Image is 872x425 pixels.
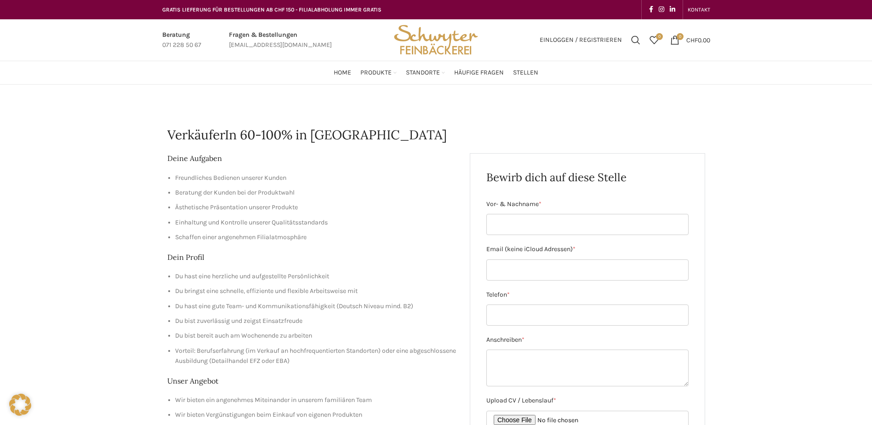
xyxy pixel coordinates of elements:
a: 0 CHF0.00 [666,31,715,49]
label: Upload CV / Lebenslauf [486,396,689,406]
a: Häufige Fragen [454,63,504,82]
h1: VerkäuferIn 60-100% in [GEOGRAPHIC_DATA] [167,126,705,144]
span: Produkte [360,69,392,77]
a: Suchen [627,31,645,49]
div: Main navigation [158,63,715,82]
li: Du bist zuverlässig und zeigst Einsatzfreude [175,316,456,326]
li: Vorteil: Berufserfahrung (im Verkauf an hochfrequentierten Standorten) oder eine abgeschlossene A... [175,346,456,367]
label: Email (keine iCloud Adressen) [486,244,689,254]
div: Meine Wunschliste [645,31,663,49]
li: Du hast eine gute Team- und Kommunikationsfähigkeit (Deutsch Niveau mind. B2) [175,301,456,311]
a: 0 [645,31,663,49]
li: Ästhetische Präsentation unserer Produkte [175,202,456,212]
span: Häufige Fragen [454,69,504,77]
a: Facebook social link [646,3,656,16]
span: 0 [677,33,684,40]
a: Site logo [391,35,481,43]
li: Einhaltung und Kontrolle unserer Qualitätsstandards [175,218,456,228]
h2: Deine Aufgaben [167,153,456,163]
label: Telefon [486,290,689,300]
a: Home [334,63,351,82]
a: Standorte [406,63,445,82]
span: GRATIS LIEFERUNG FÜR BESTELLUNGEN AB CHF 150 - FILIALABHOLUNG IMMER GRATIS [162,6,382,13]
a: Infobox link [229,30,332,51]
a: Linkedin social link [667,3,678,16]
a: Instagram social link [656,3,667,16]
h2: Bewirb dich auf diese Stelle [486,170,689,185]
img: Bäckerei Schwyter [391,19,481,61]
h2: Unser Angebot [167,376,456,386]
li: Wir bieten ein angenehmes Miteinander in unserem familiären Team [175,395,456,405]
a: Infobox link [162,30,201,51]
span: Standorte [406,69,440,77]
a: Stellen [513,63,538,82]
li: Du bringst eine schnelle, effiziente und flexible Arbeitsweise mit [175,286,456,296]
li: Du bist bereit auch am Wochenende zu arbeiten [175,331,456,341]
span: Einloggen / Registrieren [540,37,622,43]
span: Stellen [513,69,538,77]
li: Wir bieten Vergünstigungen beim Einkauf von eigenen Produkten [175,410,456,420]
span: CHF [686,36,698,44]
a: Einloggen / Registrieren [535,31,627,49]
li: Schaffen einer angenehmen Filialatmosphäre [175,232,456,242]
span: KONTAKT [688,6,710,13]
a: KONTAKT [688,0,710,19]
div: Secondary navigation [683,0,715,19]
h2: Dein Profil [167,252,456,262]
a: Produkte [360,63,397,82]
span: 0 [656,33,663,40]
bdi: 0.00 [686,36,710,44]
li: Freundliches Bedienen unserer Kunden [175,173,456,183]
label: Anschreiben [486,335,689,345]
li: Du hast eine herzliche und aufgestellte Persönlichkeit [175,271,456,281]
li: Beratung der Kunden bei der Produktwahl [175,188,456,198]
span: Home [334,69,351,77]
label: Vor- & Nachname [486,199,689,209]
